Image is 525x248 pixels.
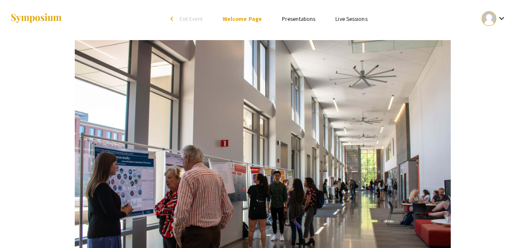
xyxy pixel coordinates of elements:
a: Presentations [282,15,315,23]
a: Welcome Page [223,15,262,23]
span: Exit Event [180,15,203,23]
mat-icon: Expand account dropdown [496,13,506,23]
img: Symposium by ForagerOne [10,13,62,24]
iframe: Chat [6,210,36,242]
button: Expand account dropdown [473,9,515,28]
a: Live Sessions [335,15,367,23]
div: arrow_back_ios [170,16,175,21]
